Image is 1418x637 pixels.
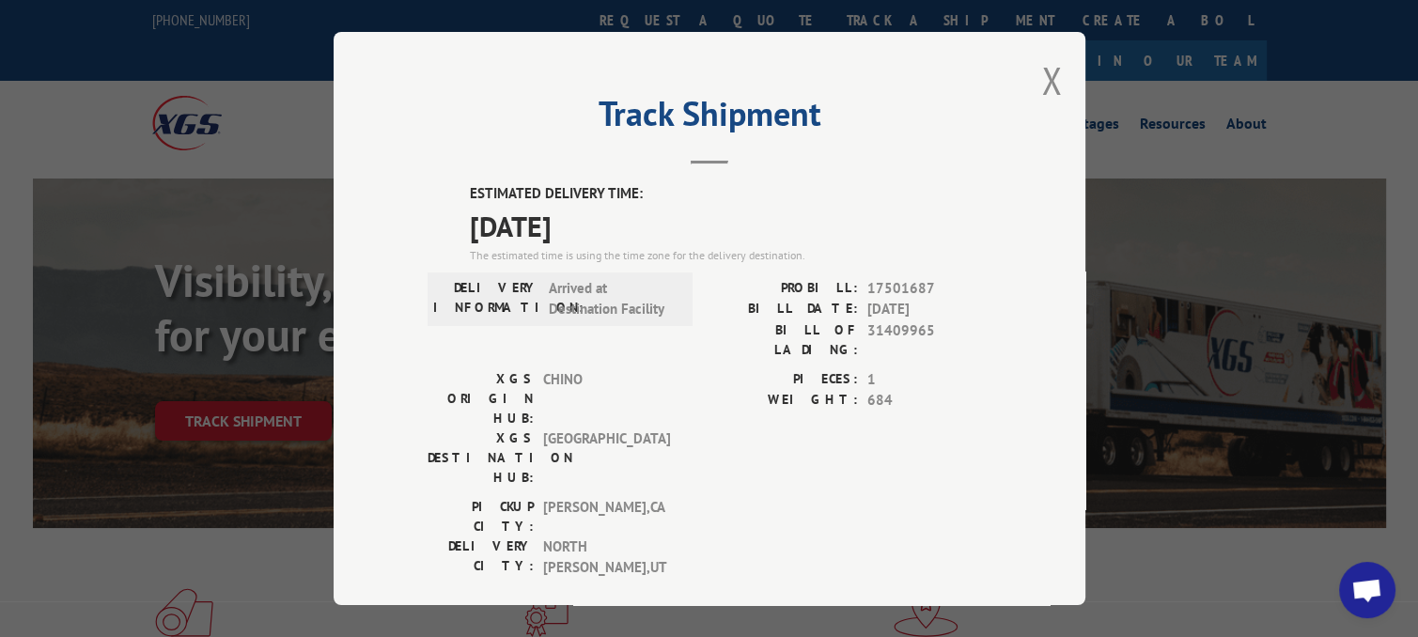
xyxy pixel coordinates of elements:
span: NORTH [PERSON_NAME] , UT [543,536,670,578]
div: The estimated time is using the time zone for the delivery destination. [470,246,991,263]
label: XGS ORIGIN HUB: [428,368,534,427]
label: ESTIMATED DELIVERY TIME: [470,183,991,205]
span: 684 [867,390,991,412]
span: [GEOGRAPHIC_DATA] [543,427,670,487]
a: Open chat [1339,562,1395,618]
label: WEIGHT: [709,390,858,412]
label: DELIVERY INFORMATION: [433,277,539,319]
span: 17501687 [867,277,991,299]
h2: Track Shipment [428,101,991,136]
span: [PERSON_NAME] , CA [543,496,670,536]
span: 31409965 [867,319,991,359]
span: CHINO [543,368,670,427]
label: XGS DESTINATION HUB: [428,427,534,487]
label: DELIVERY CITY: [428,536,534,578]
label: PROBILL: [709,277,858,299]
label: PICKUP CITY: [428,496,534,536]
span: 1 [867,368,991,390]
button: Close modal [1041,55,1062,105]
span: Arrived at Destination Facility [549,277,676,319]
label: BILL OF LADING: [709,319,858,359]
span: [DATE] [867,299,991,320]
span: [DATE] [470,204,991,246]
label: PIECES: [709,368,858,390]
label: BILL DATE: [709,299,858,320]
